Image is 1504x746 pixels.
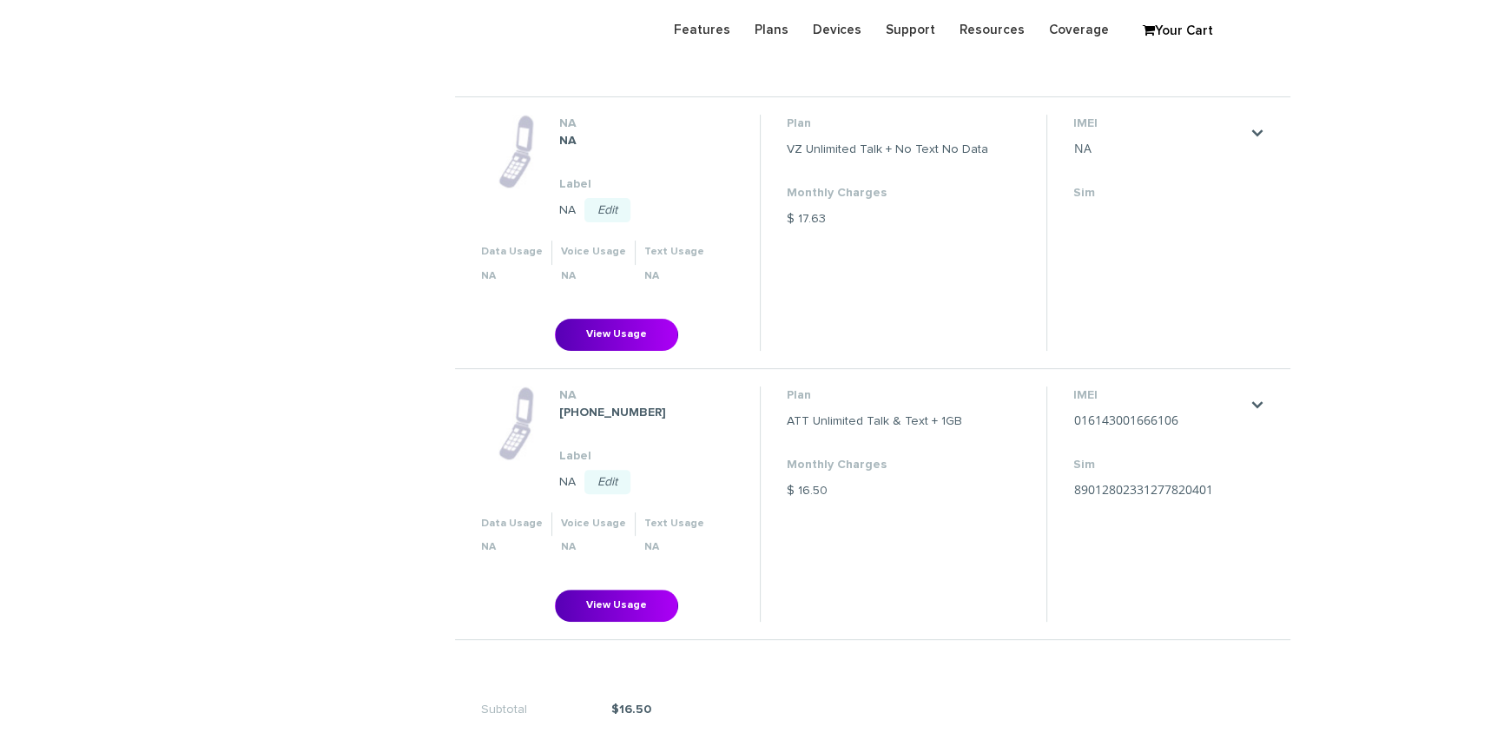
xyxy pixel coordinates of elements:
[559,473,732,491] dd: NA
[787,210,988,228] dd: $ 17.63
[559,386,732,404] dt: NA
[1134,18,1221,44] a: Your Cart
[481,701,579,718] span: Subtotal
[559,406,666,419] strong: [PHONE_NUMBER]
[787,482,962,499] dd: $ 16.50
[1037,13,1121,47] a: Coverage
[636,536,714,559] th: NA
[559,175,732,193] dt: Label
[584,198,630,222] a: Edit
[742,13,801,47] a: Plans
[801,13,874,47] a: Devices
[1073,386,1247,404] dt: IMEI
[559,447,732,465] dt: Label
[472,536,552,559] th: NA
[787,184,988,201] dt: Monthly Charges
[636,512,714,536] th: Text Usage
[559,115,732,132] dt: NA
[1073,115,1247,132] dt: IMEI
[947,13,1037,47] a: Resources
[636,265,714,288] th: NA
[662,13,742,47] a: Features
[498,115,534,188] img: phone
[498,386,534,460] img: phone
[787,386,962,404] dt: Plan
[787,141,988,158] dd: VZ Unlimited Talk + No Text No Data
[555,590,678,622] button: View Usage
[787,456,962,473] dt: Monthly Charges
[555,319,678,351] button: View Usage
[584,470,630,494] a: Edit
[1073,456,1247,473] dt: Sim
[1250,398,1264,412] a: .
[472,241,552,264] th: Data Usage
[787,413,962,430] dd: ATT Unlimited Talk & Text + 1GB
[1073,184,1247,201] dt: Sim
[552,536,636,559] th: NA
[552,265,636,288] th: NA
[472,265,552,288] th: NA
[472,512,552,536] th: Data Usage
[559,201,732,219] dd: NA
[1250,126,1264,140] a: .
[552,512,636,536] th: Voice Usage
[552,241,636,264] th: Voice Usage
[481,701,651,718] li: $16.50
[787,115,988,132] dt: Plan
[559,135,577,147] strong: NA
[636,241,714,264] th: Text Usage
[874,13,947,47] a: Support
